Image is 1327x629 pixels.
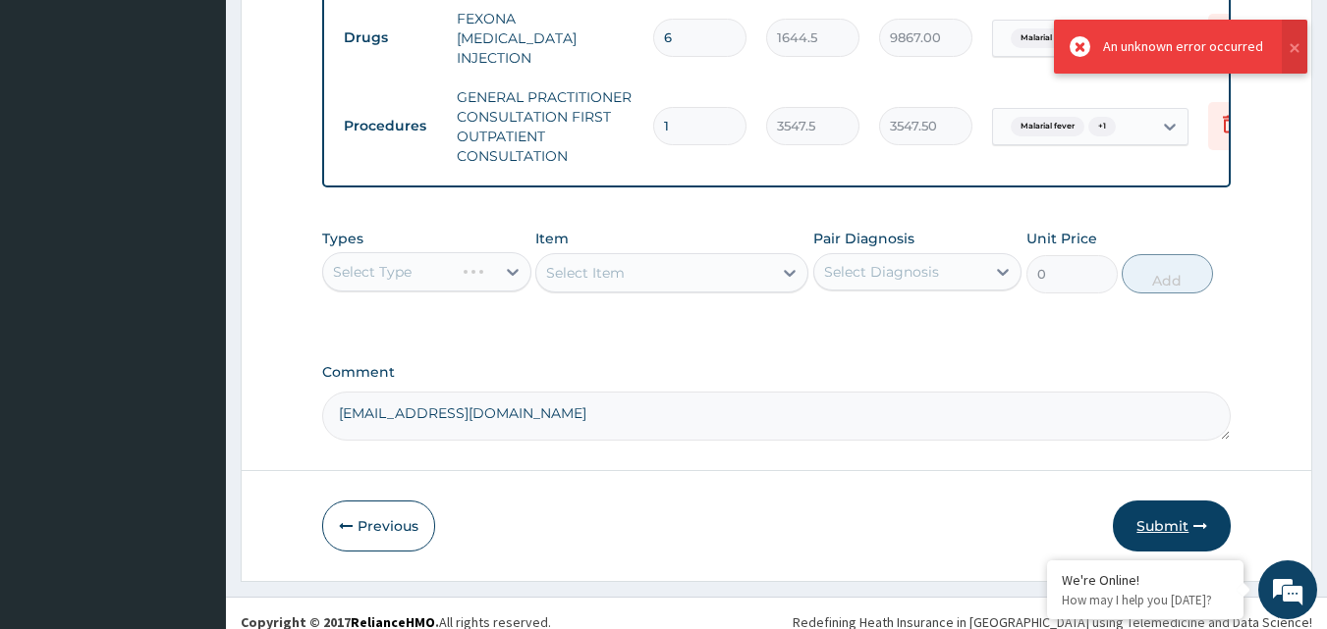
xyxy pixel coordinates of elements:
span: Malarial fever [1011,28,1084,48]
div: Chat with us now [102,110,330,135]
span: We're online! [114,189,271,388]
p: How may I help you today? [1062,592,1229,608]
div: We're Online! [1062,571,1229,589]
button: Submit [1113,500,1231,551]
span: + 1 [1088,117,1116,136]
span: Malarial fever [1011,117,1084,136]
button: Previous [322,500,435,551]
button: Add [1122,254,1213,293]
td: Procedures [334,108,447,144]
label: Unit Price [1026,229,1097,248]
td: GENERAL PRACTITIONER CONSULTATION FIRST OUTPATIENT CONSULTATION [447,78,643,176]
label: Item [535,229,569,248]
textarea: Type your message and hit 'Enter' [10,420,374,489]
img: d_794563401_company_1708531726252_794563401 [36,98,80,147]
label: Types [322,231,363,247]
div: Minimize live chat window [322,10,369,57]
div: Select Diagnosis [824,262,939,282]
td: Drugs [334,20,447,56]
div: An unknown error occurred [1103,36,1263,57]
label: Comment [322,364,1232,381]
label: Pair Diagnosis [813,229,914,248]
